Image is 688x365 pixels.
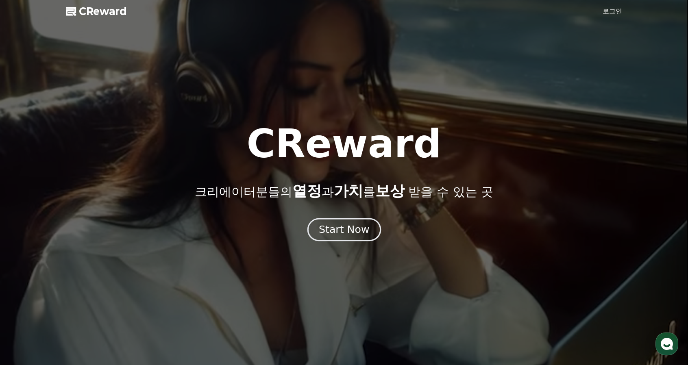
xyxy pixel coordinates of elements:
span: 보상 [375,182,405,199]
a: 대화 [54,258,105,278]
a: 로그인 [603,7,622,16]
div: Start Now [319,223,369,237]
button: Start Now [307,218,381,241]
span: 가치 [334,182,363,199]
span: 설정 [126,270,135,276]
span: CReward [79,5,127,18]
h1: CReward [246,124,441,163]
p: 크리에이터분들의 과 를 받을 수 있는 곳 [195,183,493,199]
a: 홈 [2,258,54,278]
a: CReward [66,5,127,18]
span: 대화 [74,270,84,277]
a: Start Now [309,227,379,235]
span: 열정 [292,182,322,199]
a: 설정 [105,258,156,278]
span: 홈 [26,270,30,276]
